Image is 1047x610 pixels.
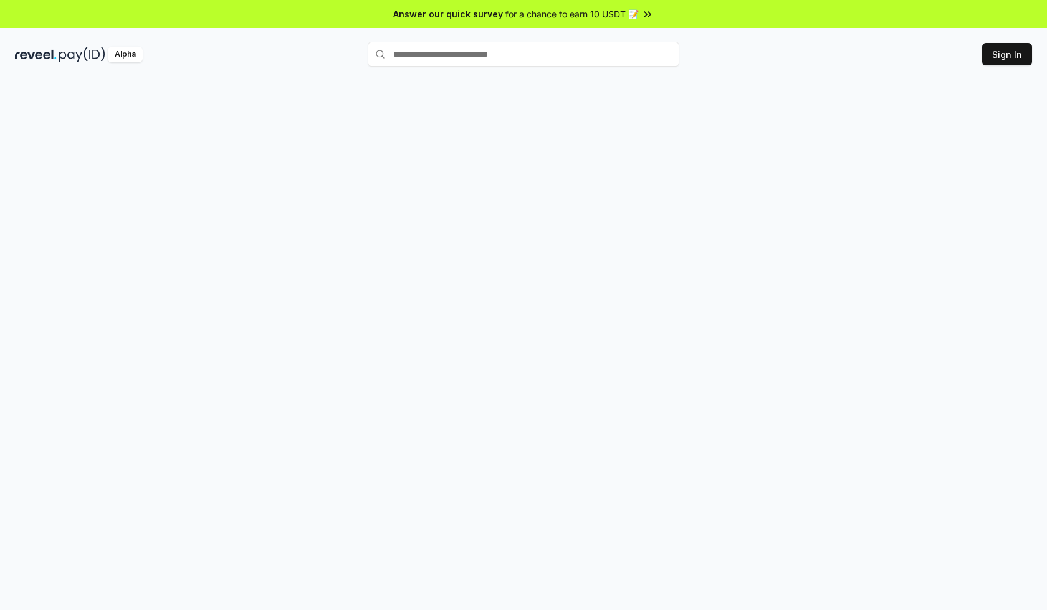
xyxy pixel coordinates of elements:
[505,7,639,21] span: for a chance to earn 10 USDT 📝
[393,7,503,21] span: Answer our quick survey
[15,47,57,62] img: reveel_dark
[59,47,105,62] img: pay_id
[982,43,1032,65] button: Sign In
[108,47,143,62] div: Alpha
